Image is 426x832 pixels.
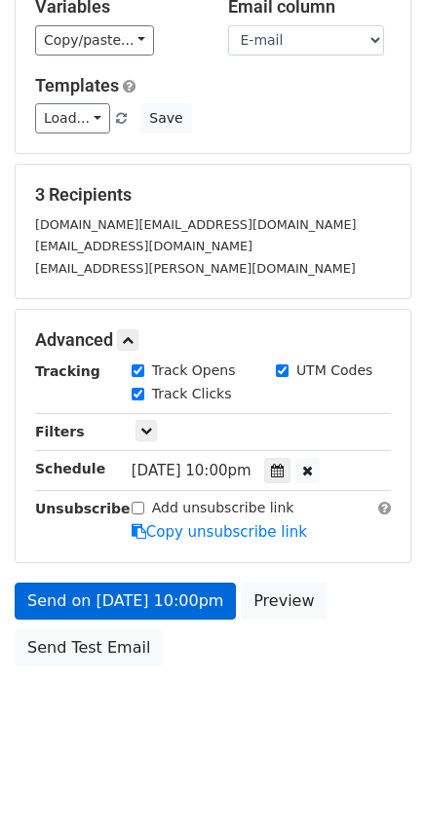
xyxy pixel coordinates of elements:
[241,583,327,620] a: Preview
[35,184,391,206] h5: 3 Recipients
[329,738,426,832] div: 聊天小组件
[152,360,236,381] label: Track Opens
[35,329,391,351] h5: Advanced
[35,217,356,232] small: [DOMAIN_NAME][EMAIL_ADDRESS][DOMAIN_NAME]
[132,462,252,479] span: [DATE] 10:00pm
[35,75,119,95] a: Templates
[140,103,191,133] button: Save
[35,424,85,439] strong: Filters
[35,261,356,276] small: [EMAIL_ADDRESS][PERSON_NAME][DOMAIN_NAME]
[296,360,372,381] label: UTM Codes
[15,583,236,620] a: Send on [DATE] 10:00pm
[35,363,100,379] strong: Tracking
[132,523,307,541] a: Copy unsubscribe link
[329,738,426,832] iframe: Chat Widget
[152,384,232,404] label: Track Clicks
[35,461,105,476] strong: Schedule
[15,629,163,666] a: Send Test Email
[35,239,252,253] small: [EMAIL_ADDRESS][DOMAIN_NAME]
[35,103,110,133] a: Load...
[35,501,131,516] strong: Unsubscribe
[152,498,294,518] label: Add unsubscribe link
[35,25,154,56] a: Copy/paste...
